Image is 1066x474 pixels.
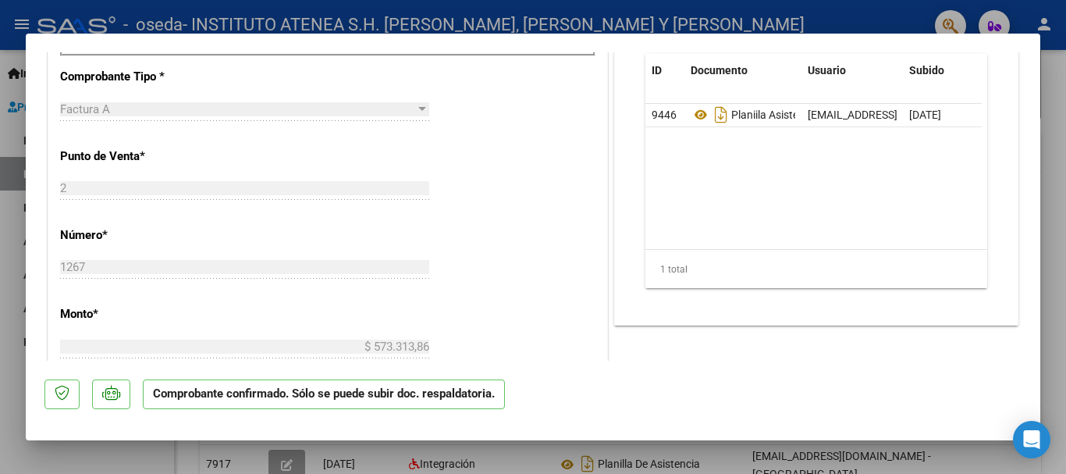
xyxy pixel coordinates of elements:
div: 1 total [645,250,987,289]
span: Usuario [808,64,846,77]
div: DOCUMENTACIÓN RESPALDATORIA [615,1,1018,325]
div: Open Intercom Messenger [1013,421,1050,458]
span: Subido [909,64,944,77]
p: Número [60,226,221,244]
span: Factura A [60,102,110,116]
span: [DATE] [909,109,941,121]
span: 9446 [652,109,677,121]
datatable-header-cell: Documento [684,54,801,87]
p: Monto [60,305,221,323]
span: ID [652,64,662,77]
span: Documento [691,64,748,77]
span: Planiila Asistencia [691,109,819,121]
datatable-header-cell: Usuario [801,54,903,87]
p: Comprobante Tipo * [60,68,221,86]
p: Punto de Venta [60,148,221,166]
datatable-header-cell: Acción [981,54,1059,87]
datatable-header-cell: Subido [903,54,981,87]
datatable-header-cell: ID [645,54,684,87]
p: Comprobante confirmado. Sólo se puede subir doc. respaldatoria. [143,380,505,410]
i: Descargar documento [711,102,731,127]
